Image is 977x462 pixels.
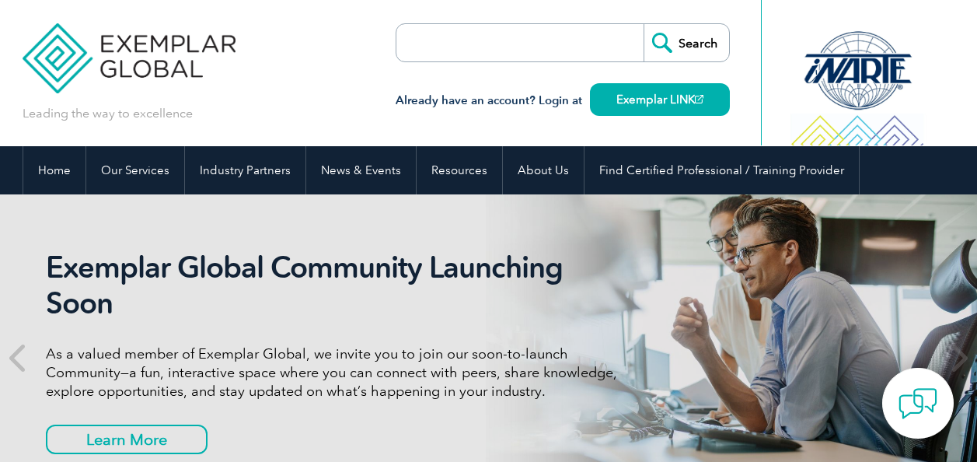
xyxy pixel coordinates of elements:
a: Our Services [86,146,184,194]
input: Search [644,24,729,61]
a: Home [23,146,85,194]
h3: Already have an account? Login at [396,91,730,110]
h2: Exemplar Global Community Launching Soon [46,250,629,321]
a: Resources [417,146,502,194]
a: Find Certified Professional / Training Provider [584,146,859,194]
a: About Us [503,146,584,194]
a: News & Events [306,146,416,194]
img: contact-chat.png [898,384,937,423]
p: Leading the way to excellence [23,105,193,122]
p: As a valued member of Exemplar Global, we invite you to join our soon-to-launch Community—a fun, ... [46,345,629,401]
a: Industry Partners [185,146,305,194]
a: Learn More [46,425,208,454]
img: open_square.png [695,95,703,103]
a: Exemplar LINK [590,83,730,116]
